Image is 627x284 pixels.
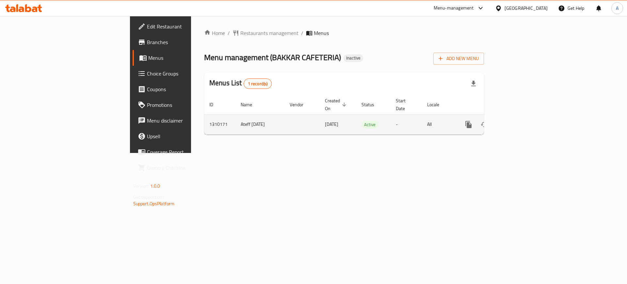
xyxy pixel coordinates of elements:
[433,53,484,65] button: Add New Menu
[466,76,481,92] div: Export file
[133,128,235,144] a: Upsell
[209,78,272,89] h2: Menus List
[204,95,529,135] table: enhanced table
[133,34,235,50] a: Branches
[133,182,149,190] span: Version:
[148,54,230,62] span: Menus
[147,70,230,77] span: Choice Groups
[240,29,298,37] span: Restaurants management
[434,4,474,12] div: Menu-management
[616,5,619,12] span: A
[147,117,230,125] span: Menu disclaimer
[244,81,272,87] span: 1 record(s)
[204,50,341,65] span: Menu management ( BAKKAR CAFETERIA )
[241,101,261,109] span: Name
[133,97,235,113] a: Promotions
[344,55,363,61] span: Inactive
[147,101,230,109] span: Promotions
[133,19,235,34] a: Edit Restaurant
[362,121,378,128] div: Active
[314,29,329,37] span: Menus
[362,121,378,128] span: Active
[133,66,235,81] a: Choice Groups
[150,182,160,190] span: 1.0.0
[209,101,222,109] span: ID
[290,101,312,109] span: Vendor
[325,97,348,112] span: Created On
[456,95,529,115] th: Actions
[505,5,548,12] div: [GEOGRAPHIC_DATA]
[427,101,448,109] span: Locale
[147,23,230,30] span: Edit Restaurant
[147,164,230,172] span: Grocery Checklist
[362,101,383,109] span: Status
[133,50,235,66] a: Menus
[147,85,230,93] span: Coupons
[396,97,414,112] span: Start Date
[344,54,363,62] div: Inactive
[235,114,284,134] td: Ateff [DATE]
[147,148,230,156] span: Coverage Report
[147,38,230,46] span: Branches
[325,120,338,128] span: [DATE]
[461,117,476,132] button: more
[391,114,422,134] td: -
[147,132,230,140] span: Upsell
[133,144,235,160] a: Coverage Report
[133,160,235,175] a: Grocery Checklist
[133,81,235,97] a: Coupons
[244,78,272,89] div: Total records count
[133,193,163,201] span: Get support on:
[422,114,456,134] td: All
[204,29,484,37] nav: breadcrumb
[476,117,492,132] button: Change Status
[439,55,479,63] span: Add New Menu
[133,113,235,128] a: Menu disclaimer
[233,29,298,37] a: Restaurants management
[301,29,303,37] li: /
[133,199,175,208] a: Support.OpsPlatform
